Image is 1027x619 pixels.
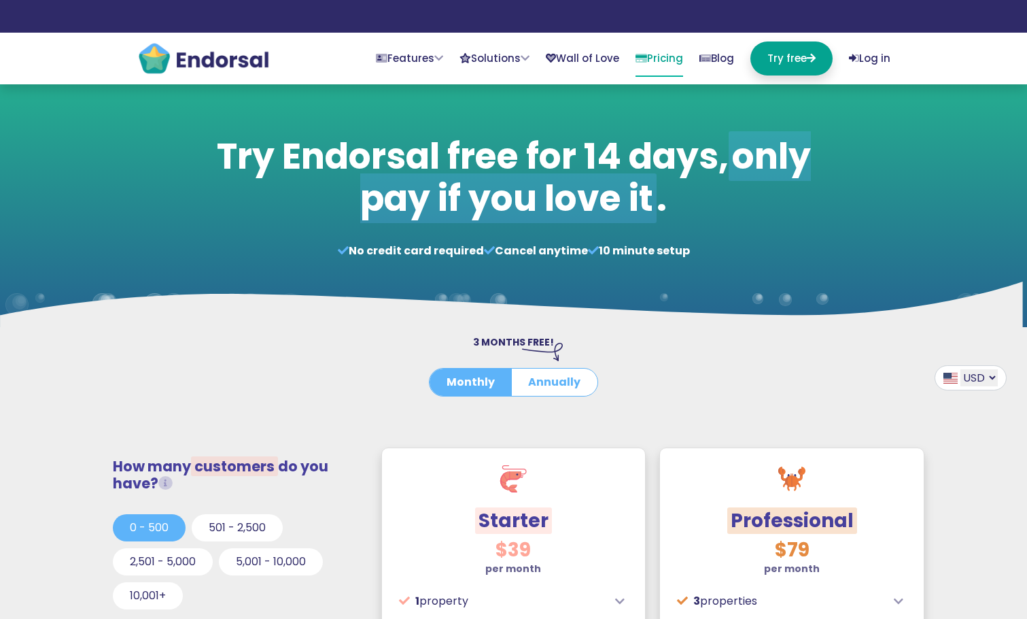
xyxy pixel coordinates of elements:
button: 5,001 - 10,000 [219,548,323,575]
span: 1 [415,593,419,609]
strong: per month [764,562,820,575]
button: 0 - 500 [113,514,186,541]
a: Wall of Love [546,41,619,76]
a: Try free [750,41,833,76]
p: property [399,593,608,609]
a: Blog [699,41,734,76]
a: Log in [849,41,890,76]
p: properties [677,593,886,609]
span: Professional [727,507,857,534]
button: 10,001+ [113,582,183,609]
span: $79 [775,537,810,563]
img: crab.svg [778,465,805,492]
span: customers [191,456,278,476]
span: only pay if you love it [360,131,811,223]
h1: Try Endorsal free for 14 days, . [209,135,818,220]
span: Starter [475,507,552,534]
a: Solutions [459,41,529,76]
a: Features [376,41,443,76]
button: Annually [511,369,597,396]
img: arrow-right-down.svg [522,343,563,361]
h3: How many do you have? [113,458,358,492]
button: Monthly [430,369,512,396]
p: No credit card required Cancel anytime 10 minute setup [209,243,818,259]
i: Total customers from whom you request testimonials/reviews. [158,476,173,490]
strong: per month [485,562,541,575]
img: shrimp.svg [500,465,527,492]
img: endorsal-logo@2x.png [137,41,270,76]
span: $39 [495,537,531,563]
a: Pricing [636,41,683,77]
button: 501 - 2,500 [192,514,283,541]
span: 3 MONTHS FREE! [473,335,554,349]
button: 2,501 - 5,000 [113,548,213,575]
span: 3 [693,593,700,609]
